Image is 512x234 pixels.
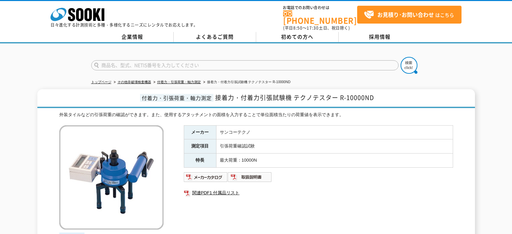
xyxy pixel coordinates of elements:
[281,33,313,40] span: 初めての方へ
[59,111,453,119] div: 外装タイルなどの引張荷重の確認ができます。また、使用するアタッチメントの面積を入力することで単位面積当たりの荷重値を表示できます。
[283,25,350,31] span: (平日 ～ 土日、祝日除く)
[50,23,198,27] p: 日々進化する計測技術と多種・多様化するニーズにレンタルでお応えします。
[91,80,111,84] a: トップページ
[59,125,164,230] img: 接着力・付着力引張試験機 テクノテスター R-10000ND
[228,176,272,181] a: 取扱説明書
[202,79,291,86] li: 接着力・付着力引張試験機 テクノテスター R-10000ND
[184,176,228,181] a: メーカーカタログ
[293,25,303,31] span: 8:50
[174,32,256,42] a: よくあるご質問
[184,139,216,154] th: 測定項目
[91,60,399,70] input: 商品名、型式、NETIS番号を入力してください
[184,154,216,168] th: 特長
[307,25,319,31] span: 17:30
[283,6,357,10] span: お電話でのお問い合わせは
[117,80,151,84] a: その他非破壊検査機器
[215,93,374,102] span: 接着力・付着力引張試験機 テクノテスター R-10000ND
[357,6,462,24] a: お見積り･お問い合わせはこちら
[184,172,228,182] img: メーカーカタログ
[216,125,453,139] td: サンコーテクノ
[216,154,453,168] td: 最大荷重：10000N
[184,125,216,139] th: メーカー
[256,32,339,42] a: 初めての方へ
[364,10,454,20] span: はこちら
[283,10,357,24] a: [PHONE_NUMBER]
[91,32,174,42] a: 企業情報
[184,189,453,197] a: 関連PDF1 付属品リスト
[401,57,417,74] img: btn_search.png
[377,10,434,19] strong: お見積り･お問い合わせ
[157,80,201,84] a: 付着力・引張荷重・軸力測定
[339,32,421,42] a: 採用情報
[228,172,272,182] img: 取扱説明書
[140,94,213,102] span: 付着力・引張荷重・軸力測定
[216,139,453,154] td: 引張荷重確認試験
